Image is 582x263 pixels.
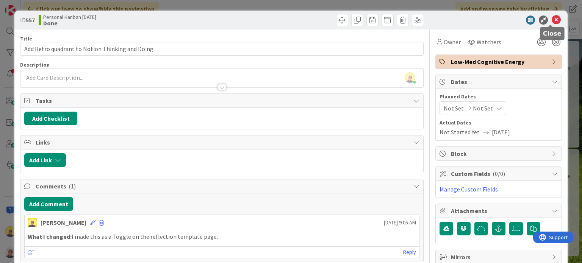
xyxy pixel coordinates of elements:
[492,128,510,137] span: [DATE]
[24,197,73,211] button: Add Comment
[440,185,498,193] a: Manage Custom Fields
[28,232,416,241] p: I made this as a Toggle on the reflection template page.
[451,149,548,158] span: Block
[444,37,461,47] span: Owner
[36,96,409,105] span: Tasks
[451,252,548,261] span: Mirrors
[451,77,548,86] span: Dates
[444,104,464,113] span: Not Set
[473,104,493,113] span: Not Set
[24,112,77,125] button: Add Checklist
[477,37,501,47] span: Watchers
[16,1,34,10] span: Support
[543,30,562,37] h5: Close
[28,218,37,227] img: JW
[26,16,35,24] b: 557
[43,20,96,26] b: Done
[384,219,416,227] span: [DATE] 9:05 AM
[405,72,415,83] img: nKUMuoDhFNTCsnC9MIPQkgZgJ2SORMcs.jpeg
[36,182,409,191] span: Comments
[451,169,548,178] span: Custom Fields
[403,247,416,257] a: Reply
[20,42,423,56] input: type card name here...
[43,14,96,20] span: Personal Kanban [DATE]
[24,153,66,167] button: Add Link
[69,182,76,190] span: ( 1 )
[41,218,86,227] div: [PERSON_NAME]
[20,61,50,68] span: Description
[440,93,558,101] span: Planned Dates
[493,170,505,177] span: ( 0/0 )
[20,35,32,42] label: Title
[28,233,72,240] strong: What I changed:
[440,128,480,137] span: Not Started Yet
[451,206,548,215] span: Attachments
[20,16,35,25] span: ID
[451,57,548,66] span: Low-Med Cognitive Energy
[36,138,409,147] span: Links
[440,119,558,127] span: Actual Dates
